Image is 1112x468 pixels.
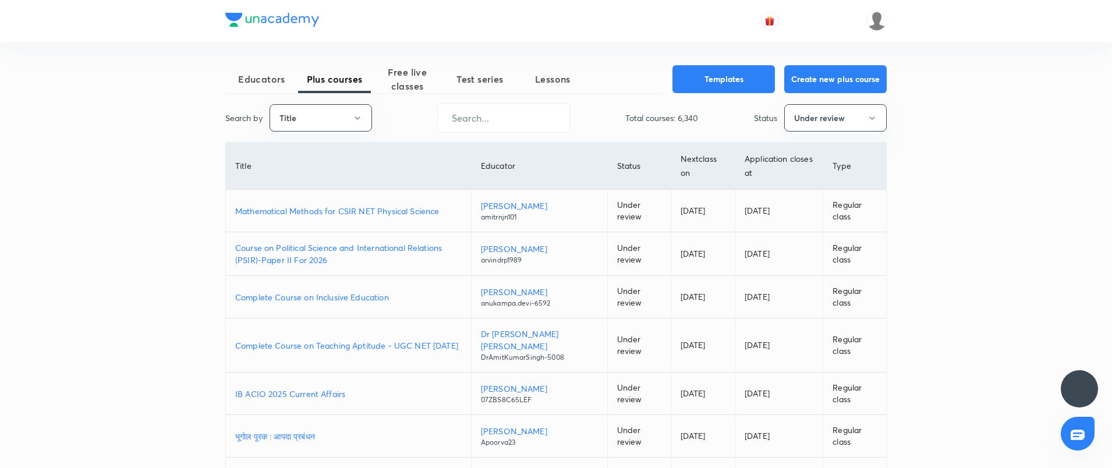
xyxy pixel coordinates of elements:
[481,200,598,222] a: [PERSON_NAME]amitrnjn101
[760,12,779,30] button: avatar
[235,430,462,442] a: भूगोल पूरक : आपदा प्रबंधन
[481,395,598,405] p: 07ZBS8C65LEF
[481,425,598,448] a: [PERSON_NAME]Apoorva23
[823,415,886,458] td: Regular class
[481,243,598,265] a: [PERSON_NAME]arvindrp1989
[481,437,598,448] p: Apoorva23
[607,415,671,458] td: Under review
[607,373,671,415] td: Under review
[823,276,886,318] td: Regular class
[481,243,598,255] p: [PERSON_NAME]
[481,425,598,437] p: [PERSON_NAME]
[671,415,735,458] td: [DATE]
[516,72,589,86] span: Lessons
[735,373,823,415] td: [DATE]
[735,232,823,276] td: [DATE]
[735,276,823,318] td: [DATE]
[671,373,735,415] td: [DATE]
[823,318,886,373] td: Regular class
[481,286,598,298] p: [PERSON_NAME]
[607,276,671,318] td: Under review
[1072,382,1086,396] img: ttu
[225,13,319,27] img: Company Logo
[607,190,671,232] td: Under review
[607,318,671,373] td: Under review
[225,112,263,124] p: Search by
[607,143,671,190] th: Status
[867,11,887,31] img: krishnakumar J
[481,298,598,309] p: anukampa.devi-6592
[235,242,462,266] a: Course on Political Science and International Relations (PSIR)-Paper II For 2026
[784,65,887,93] button: Create new plus course
[625,112,698,124] p: Total courses: 6,340
[671,318,735,373] td: [DATE]
[371,65,444,93] span: Free live classes
[764,16,775,26] img: avatar
[235,339,462,352] a: Complete Course on Teaching Aptitude - UGC NET [DATE]
[671,276,735,318] td: [DATE]
[823,373,886,415] td: Regular class
[481,352,598,363] p: DrAmitKumarSingh-5008
[671,232,735,276] td: [DATE]
[672,65,775,93] button: Templates
[481,328,598,363] a: Dr [PERSON_NAME] [PERSON_NAME]DrAmitKumarSingh-5008
[298,72,371,86] span: Plus courses
[607,232,671,276] td: Under review
[226,143,471,190] th: Title
[235,205,462,217] a: Mathematical Methods for CSIR NET Physical Science
[671,190,735,232] td: [DATE]
[481,328,598,352] p: Dr [PERSON_NAME] [PERSON_NAME]
[471,143,607,190] th: Educator
[481,286,598,309] a: [PERSON_NAME]anukampa.devi-6592
[270,104,372,132] button: Title
[438,103,569,133] input: Search...
[225,13,319,30] a: Company Logo
[735,318,823,373] td: [DATE]
[235,388,462,400] a: IB ACIO 2025 Current Affairs
[754,112,777,124] p: Status
[784,104,887,132] button: Under review
[235,291,462,303] a: Complete Course on Inclusive Education
[481,382,598,405] a: [PERSON_NAME]07ZBS8C65LEF
[481,255,598,265] p: arvindrp1989
[481,200,598,212] p: [PERSON_NAME]
[823,143,886,190] th: Type
[735,143,823,190] th: Application closes at
[481,382,598,395] p: [PERSON_NAME]
[823,190,886,232] td: Regular class
[735,190,823,232] td: [DATE]
[823,232,886,276] td: Regular class
[444,72,516,86] span: Test series
[671,143,735,190] th: Next class on
[735,415,823,458] td: [DATE]
[225,72,298,86] span: Educators
[481,212,598,222] p: amitrnjn101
